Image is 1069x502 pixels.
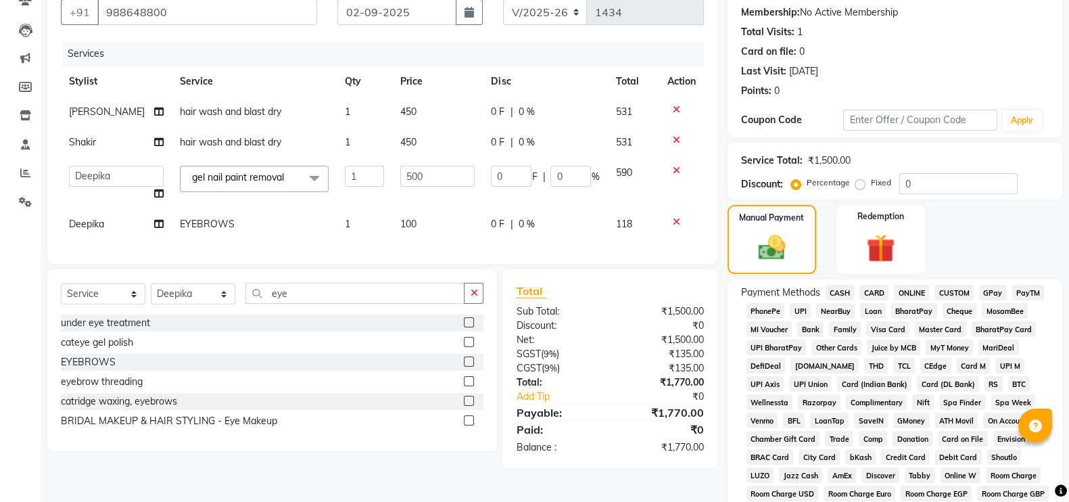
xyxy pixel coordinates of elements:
span: 0 F [491,135,504,150]
div: Card on file: [741,45,797,59]
span: Spa Week [991,394,1036,410]
span: [DOMAIN_NAME] [790,358,859,373]
span: Shoutlo [987,449,1022,465]
div: ₹135.00 [610,361,714,375]
span: Discover [861,467,899,483]
div: ₹1,500.00 [610,333,714,347]
span: Trade [825,431,853,447]
span: Visa Card [866,321,909,337]
span: gel nail paint removal [192,171,284,183]
div: ₹1,770.00 [610,440,714,455]
span: PayTM [1012,285,1045,300]
th: Action [659,66,704,97]
div: cateye gel polish [61,336,133,350]
div: No Active Membership [741,5,1049,20]
span: BFL [783,413,805,428]
span: 0 % [518,135,534,150]
span: [PERSON_NAME] [69,106,145,118]
span: Payment Methods [741,286,820,300]
span: MI Voucher [746,321,792,337]
div: Discount: [741,177,783,191]
span: 531 [615,136,632,148]
th: Price [392,66,483,97]
span: City Card [799,449,840,465]
span: GPay [979,285,1007,300]
span: Room Charge GBP [977,486,1049,501]
span: Spa Finder [939,394,986,410]
div: ₹1,770.00 [610,375,714,390]
button: Apply [1003,110,1041,131]
div: ₹0 [610,319,714,333]
img: _gift.svg [857,231,903,266]
th: Service [172,66,337,97]
span: bKash [845,449,876,465]
label: Fixed [871,177,891,189]
span: 450 [400,106,417,118]
span: Card (DL Bank) [917,376,979,392]
span: Complimentary [846,394,907,410]
span: | [510,135,513,150]
span: | [542,170,545,184]
span: Debit Card [935,449,982,465]
span: UPI Union [789,376,832,392]
label: Redemption [857,210,904,223]
span: Nift [912,394,934,410]
input: Search or Scan [245,283,465,304]
th: Stylist [61,66,172,97]
div: under eye treatment [61,316,150,330]
span: Loan [860,303,886,319]
span: 0 F [491,217,504,231]
span: 0 F [491,105,504,119]
span: Envision [993,431,1030,447]
span: 1 [345,218,350,230]
div: Services [62,41,714,66]
div: 0 [774,84,780,98]
div: Balance : [506,440,610,455]
span: Juice by MCB [867,340,920,355]
span: 450 [400,136,417,148]
label: Percentage [807,177,850,189]
div: Sub Total: [506,304,610,319]
span: 0 % [518,217,534,231]
span: Cheque [943,303,977,319]
span: MosamBee [982,303,1028,319]
span: 118 [615,218,632,230]
span: Venmo [746,413,778,428]
span: Jazz Cash [779,467,822,483]
span: Bank [797,321,824,337]
div: Total Visits: [741,25,794,39]
div: ₹0 [627,390,714,404]
span: SGST [516,348,540,360]
div: Points: [741,84,771,98]
span: Shakir [69,136,96,148]
span: AmEx [828,467,856,483]
span: BTC [1008,376,1030,392]
div: ₹1,500.00 [610,304,714,319]
span: ONLINE [894,285,929,300]
span: CUSTOM [934,285,974,300]
span: Deepika [69,218,104,230]
span: 531 [615,106,632,118]
div: ₹0 [610,421,714,438]
span: F [531,170,537,184]
span: DefiDeal [746,358,786,373]
th: Total [607,66,659,97]
span: 1 [345,136,350,148]
span: TCL [893,358,915,373]
div: catridge waxing, eyebrows [61,394,177,409]
div: ( ) [506,347,610,361]
span: Room Charge USD [746,486,819,501]
span: | [510,217,513,231]
div: BRIDAL MAKEUP & HAIR STYLING - Eye Makeup [61,414,277,428]
div: Service Total: [741,154,803,168]
a: x [284,171,290,183]
span: hair wash and blast dry [180,136,281,148]
span: Tabby [905,467,935,483]
img: _cash.svg [750,232,794,263]
span: | [510,105,513,119]
span: Credit Card [881,449,930,465]
span: THD [864,358,888,373]
span: 100 [400,218,417,230]
span: Room Charge EGP [901,486,972,501]
input: Enter Offer / Coupon Code [843,110,997,131]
